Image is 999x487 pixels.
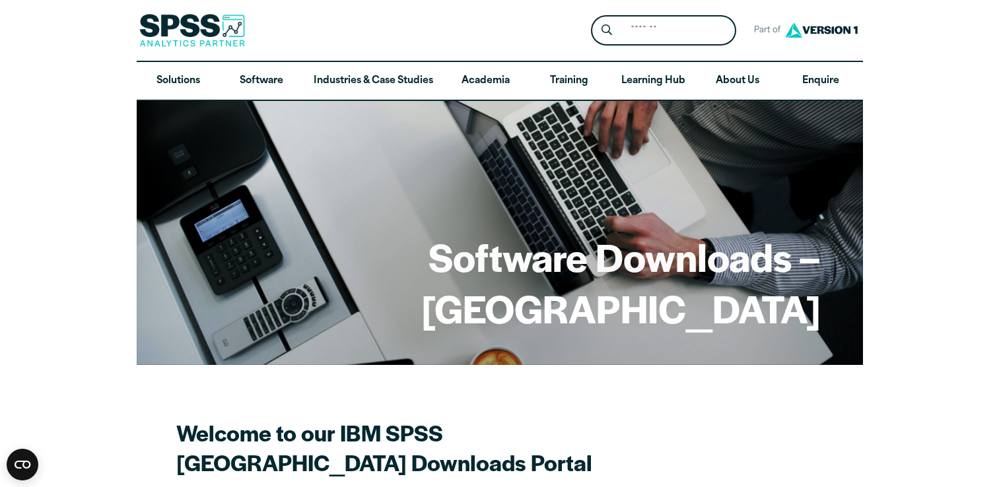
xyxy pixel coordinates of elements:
[176,418,638,477] h2: Welcome to our IBM SPSS [GEOGRAPHIC_DATA] Downloads Portal
[303,62,444,100] a: Industries & Case Studies
[137,62,220,100] a: Solutions
[747,21,782,40] span: Part of
[220,62,303,100] a: Software
[602,24,612,36] svg: Search magnifying glass icon
[611,62,696,100] a: Learning Hub
[139,14,245,47] img: SPSS Analytics Partner
[137,62,863,100] nav: Desktop version of site main menu
[594,18,619,43] button: Search magnifying glass icon
[779,62,862,100] a: Enquire
[591,15,736,46] form: Site Header Search Form
[696,62,779,100] a: About Us
[527,62,610,100] a: Training
[444,62,527,100] a: Academia
[179,231,821,333] h1: Software Downloads – [GEOGRAPHIC_DATA]
[7,449,38,480] button: Open CMP widget
[782,18,861,42] img: Version1 Logo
